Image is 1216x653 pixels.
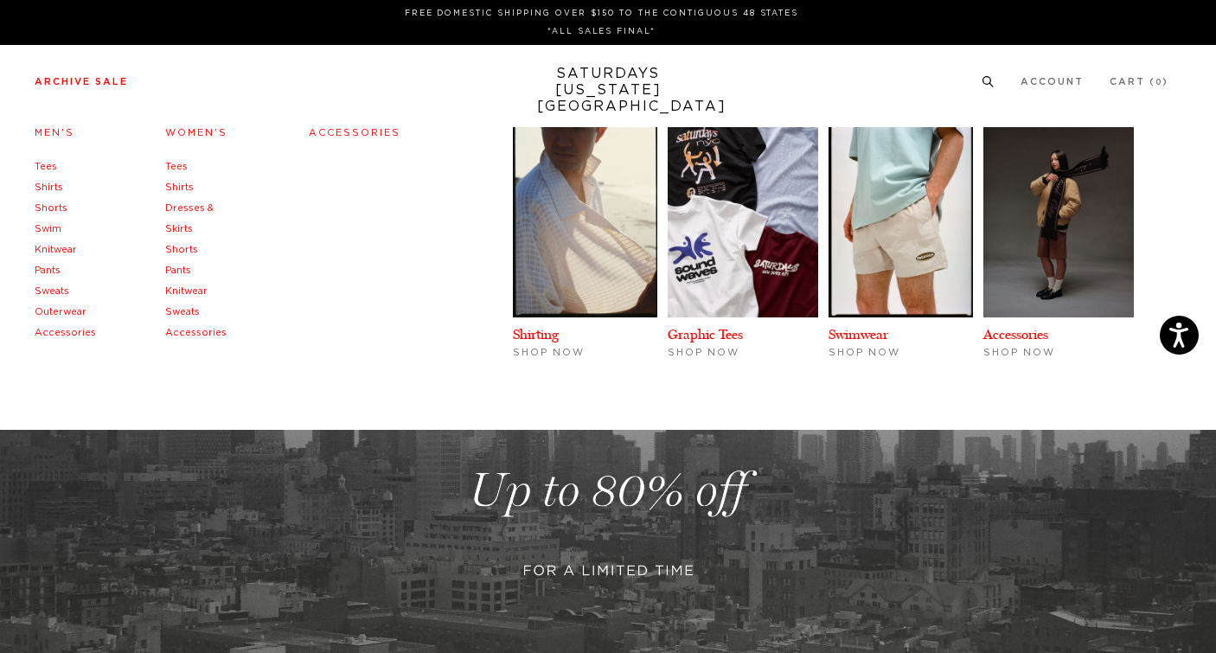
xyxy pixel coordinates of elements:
[513,326,559,343] a: Shirting
[165,162,188,171] a: Tees
[35,224,61,234] a: Swim
[309,128,400,138] a: Accessories
[42,25,1162,38] p: *ALL SALES FINAL*
[35,245,77,254] a: Knitwear
[35,128,74,138] a: Men's
[35,266,61,275] a: Pants
[35,203,67,213] a: Shorts
[165,307,200,317] a: Sweats
[1110,77,1168,86] a: Cart (0)
[35,328,96,337] a: Accessories
[165,182,194,192] a: Shirts
[1155,79,1162,86] small: 0
[165,328,227,337] a: Accessories
[165,245,198,254] a: Shorts
[35,162,57,171] a: Tees
[42,7,1162,20] p: FREE DOMESTIC SHIPPING OVER $150 TO THE CONTIGUOUS 48 STATES
[35,77,128,86] a: Archive Sale
[165,286,208,296] a: Knitwear
[983,326,1048,343] a: Accessories
[165,203,214,234] a: Dresses & Skirts
[668,326,743,343] a: Graphic Tees
[35,182,63,192] a: Shirts
[165,266,191,275] a: Pants
[35,286,69,296] a: Sweats
[537,66,680,115] a: SATURDAYS[US_STATE][GEOGRAPHIC_DATA]
[829,326,888,343] a: Swimwear
[1021,77,1084,86] a: Account
[165,128,227,138] a: Women's
[35,307,86,317] a: Outerwear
